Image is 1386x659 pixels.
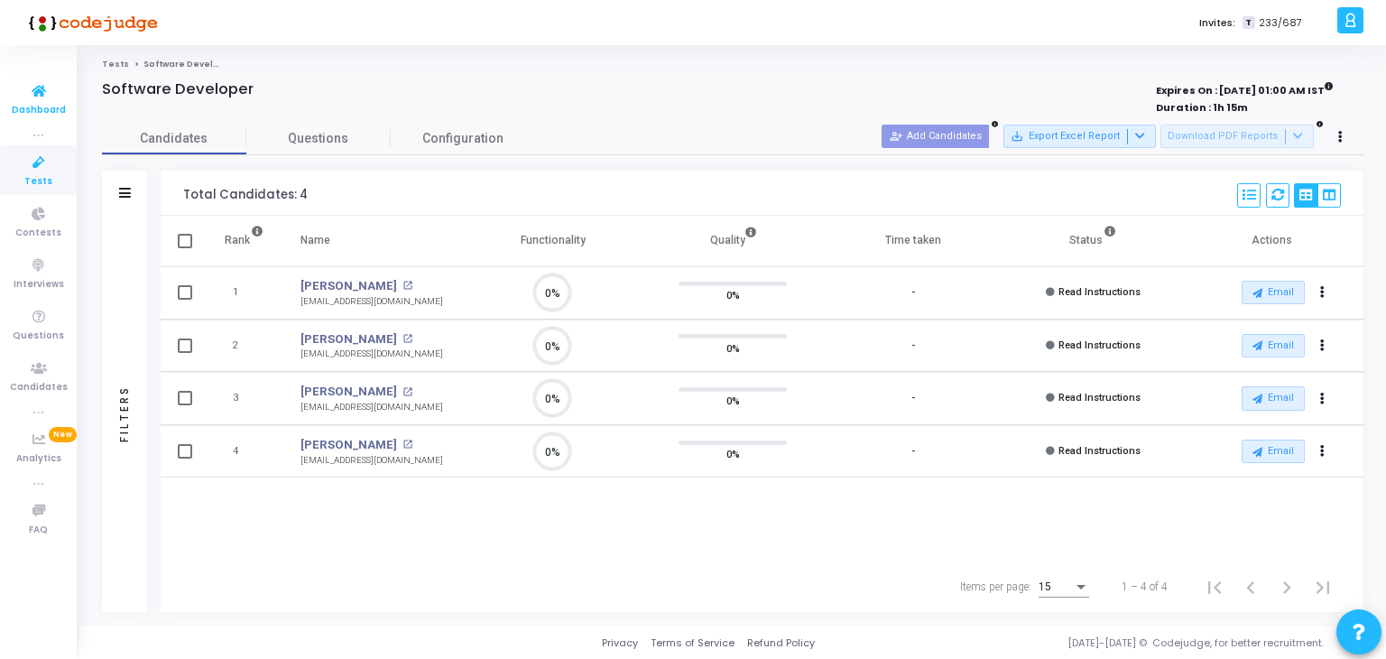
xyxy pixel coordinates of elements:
span: Contests [15,226,61,241]
td: 4 [206,425,282,478]
div: [EMAIL_ADDRESS][DOMAIN_NAME] [300,295,443,309]
th: Functionality [463,216,643,266]
span: New [49,427,77,442]
div: [DATE]-[DATE] © Codejudge, for better recruitment. [815,636,1363,651]
div: Items per page: [960,579,1031,595]
label: Invites: [1199,15,1235,31]
div: - [911,339,915,354]
span: Questions [246,129,391,148]
th: Rank [206,216,282,266]
div: - [911,444,915,459]
mat-icon: save_alt [1011,130,1023,143]
button: Email [1242,334,1305,357]
img: logo [23,5,158,41]
span: 0% [726,339,740,357]
div: [EMAIL_ADDRESS][DOMAIN_NAME] [300,348,443,361]
mat-icon: person_add_alt [889,130,901,143]
mat-icon: open_in_new [402,387,412,397]
button: Previous page [1233,569,1269,605]
div: - [911,391,915,406]
div: Name [300,230,330,250]
div: Filters [116,314,133,513]
button: Download PDF Reports [1160,125,1314,148]
mat-icon: open_in_new [402,334,412,344]
button: Actions [1310,386,1335,412]
span: 15 [1039,580,1051,593]
button: Next page [1269,569,1305,605]
a: Tests [102,59,129,70]
span: Interviews [14,277,64,292]
button: Actions [1310,439,1335,464]
span: 0% [726,286,740,304]
nav: breadcrumb [102,59,1363,70]
span: Candidates [102,129,246,148]
div: Time taken [885,230,941,250]
div: 1 – 4 of 4 [1122,579,1168,595]
span: Candidates [10,380,68,395]
button: Actions [1310,281,1335,306]
a: [PERSON_NAME] [300,277,397,295]
mat-icon: open_in_new [402,440,412,450]
a: Terms of Service [651,636,735,651]
a: [PERSON_NAME] [300,383,397,401]
mat-select: Items per page: [1039,581,1089,594]
span: Read Instructions [1058,339,1141,351]
button: Last page [1305,569,1341,605]
div: View Options [1294,183,1341,208]
div: [EMAIL_ADDRESS][DOMAIN_NAME] [300,454,443,468]
span: Read Instructions [1058,286,1141,298]
strong: Duration : 1h 15m [1156,100,1248,115]
span: 0% [726,445,740,463]
h4: Software Developer [102,80,254,98]
td: 3 [206,372,282,425]
a: Privacy [602,636,638,651]
th: Quality [643,216,824,266]
td: 2 [206,320,282,373]
span: Software Developer [143,59,236,70]
a: [PERSON_NAME] [300,330,397,348]
span: Tests [24,174,52,190]
span: Read Instructions [1058,445,1141,457]
div: [EMAIL_ADDRESS][DOMAIN_NAME] [300,401,443,414]
strong: Expires On : [DATE] 01:00 AM IST [1156,79,1334,98]
span: 0% [726,392,740,410]
button: Export Excel Report [1003,125,1156,148]
td: 1 [206,266,282,320]
span: 233/687 [1259,15,1302,31]
span: Questions [13,329,64,344]
th: Status [1003,216,1184,266]
button: Email [1242,440,1305,463]
div: - [911,285,915,301]
button: Add Candidates [882,125,989,148]
mat-icon: open_in_new [402,281,412,291]
span: FAQ [29,523,48,538]
a: Refund Policy [747,636,815,651]
th: Actions [1183,216,1363,266]
button: First page [1197,569,1233,605]
span: T [1243,16,1254,30]
a: [PERSON_NAME] [300,436,397,454]
span: Read Instructions [1058,392,1141,404]
span: Dashboard [12,103,66,118]
button: Actions [1310,333,1335,358]
button: Email [1242,386,1305,410]
span: Configuration [422,129,504,148]
span: Analytics [16,451,61,467]
div: Total Candidates: 4 [183,188,308,202]
button: Email [1242,281,1305,304]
